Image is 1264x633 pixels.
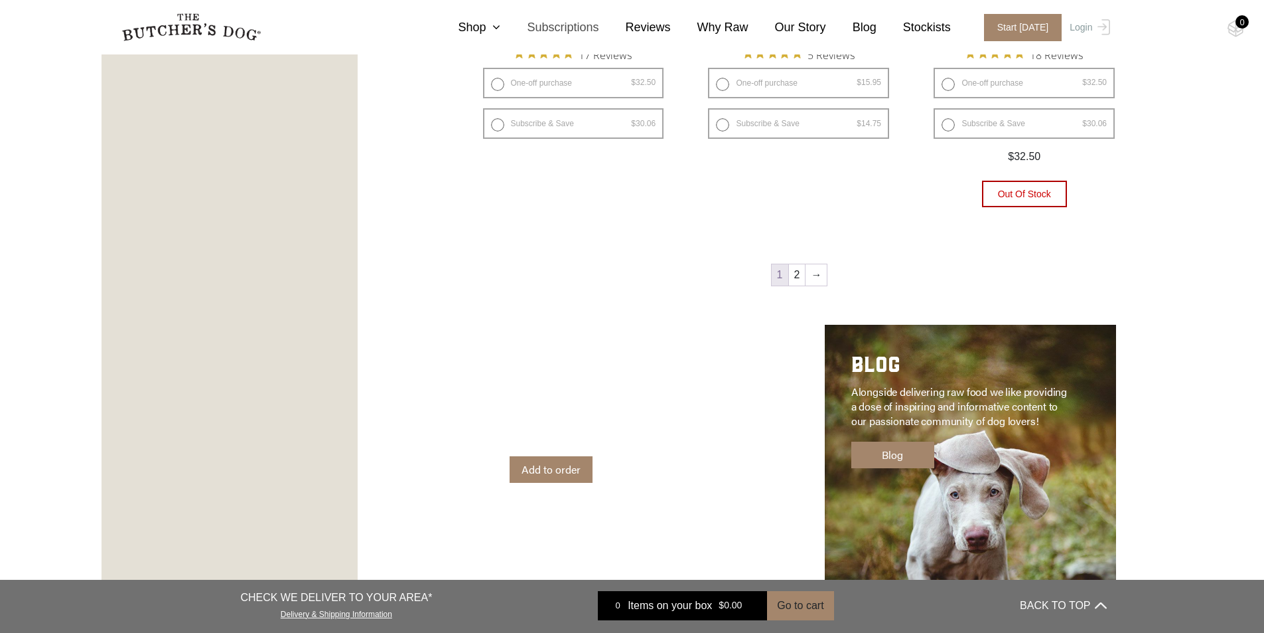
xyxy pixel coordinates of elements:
[767,591,833,620] button: Go to cart
[851,351,1070,385] h2: BLOG
[857,119,861,128] span: $
[748,19,826,37] a: Our Story
[857,78,861,87] span: $
[1066,14,1109,41] a: Login
[1082,119,1107,128] bdi: 30.06
[1082,78,1107,87] bdi: 32.50
[806,264,827,286] a: →
[500,19,598,37] a: Subscriptions
[857,119,881,128] bdi: 14.75
[1228,20,1244,37] img: TBD_Cart-Empty.png
[1008,151,1014,162] span: $
[971,14,1067,41] a: Start [DATE]
[772,264,788,286] span: Page 1
[982,181,1067,207] button: Out of stock
[631,78,636,87] span: $
[789,264,806,286] a: Page 2
[1082,119,1087,128] span: $
[719,600,724,611] span: $
[608,599,628,612] div: 0
[851,442,934,468] a: Blog
[510,351,728,385] h2: APOTHECARY
[851,385,1070,428] p: Alongside delivering raw food we like providing a dose of inspiring and informative content to ou...
[708,68,889,98] label: One-off purchase
[1082,78,1087,87] span: $
[934,108,1115,139] label: Subscribe & Save
[631,119,656,128] bdi: 30.06
[826,19,877,37] a: Blog
[671,19,748,37] a: Why Raw
[857,78,881,87] bdi: 15.95
[483,108,664,139] label: Subscribe & Save
[708,108,889,139] label: Subscribe & Save
[510,385,728,443] p: Adored Beast Apothecary is a line of all-natural pet products designed to support your dog’s heal...
[598,591,767,620] a: 0 Items on your box $0.00
[984,14,1062,41] span: Start [DATE]
[599,19,671,37] a: Reviews
[1008,151,1040,162] span: 32.50
[719,600,742,611] bdi: 0.00
[281,606,392,619] a: Delivery & Shipping Information
[631,119,636,128] span: $
[628,598,712,614] span: Items on your box
[510,456,593,483] a: Add to order
[240,590,432,606] p: CHECK WE DELIVER TO YOUR AREA*
[483,68,664,98] label: One-off purchase
[934,68,1115,98] label: One-off purchase
[877,19,951,37] a: Stockists
[1020,590,1106,622] button: BACK TO TOP
[631,78,656,87] bdi: 32.50
[431,19,500,37] a: Shop
[1235,15,1249,29] div: 0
